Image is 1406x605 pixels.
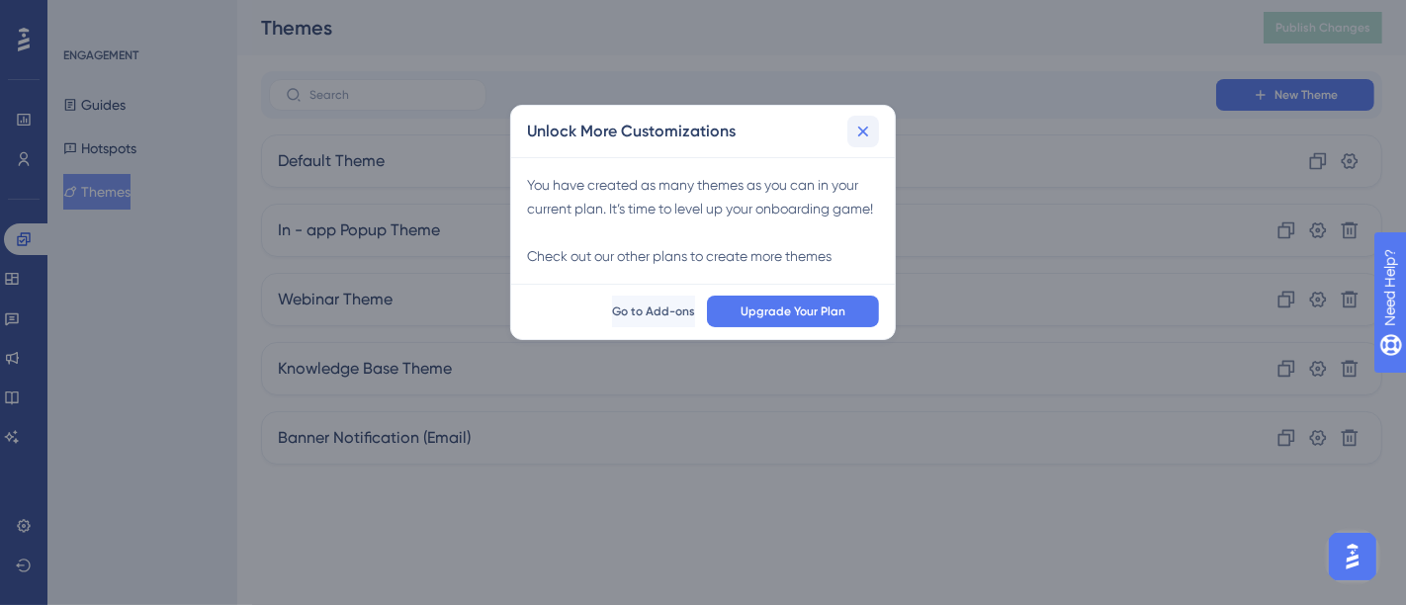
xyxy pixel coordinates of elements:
div: You have created as many themes as you can in your current plan. It’s time to level up your onboa... [527,173,879,268]
h2: Unlock More Customizations [527,120,736,143]
iframe: UserGuiding AI Assistant Launcher [1323,527,1382,586]
span: Go to Add-ons [612,303,695,319]
span: Need Help? [46,5,124,29]
span: Upgrade Your Plan [741,303,845,319]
